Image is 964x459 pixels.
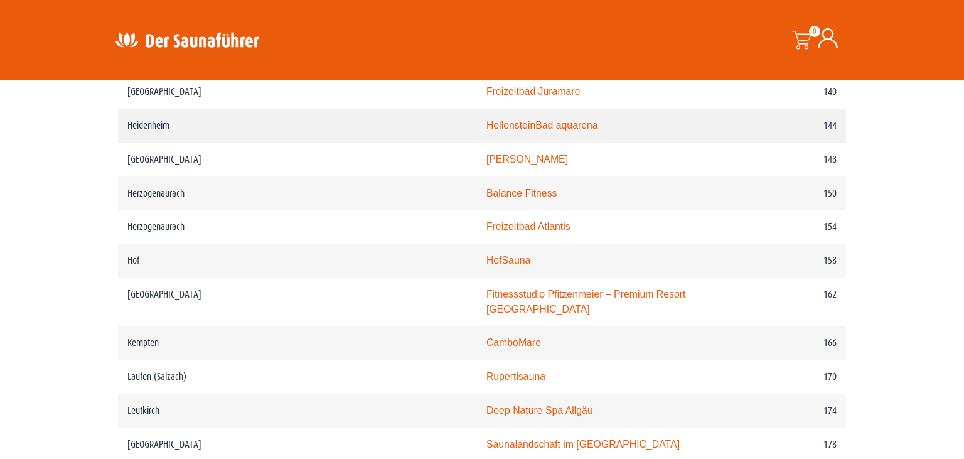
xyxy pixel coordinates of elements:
td: Hof [118,244,477,278]
td: Heidenheim [118,109,477,143]
a: HellensteinBad aquarena [486,120,598,131]
a: Freizeitbad Juramare [486,86,581,97]
td: Laufen (Salzach) [118,360,477,394]
td: 144 [732,109,846,143]
td: Kempten [118,326,477,360]
span: 0 [809,26,820,37]
a: [PERSON_NAME] [486,154,568,165]
a: CamboMare [486,337,541,348]
td: 170 [732,360,846,394]
a: HofSauna [486,255,530,266]
td: 154 [732,210,846,244]
td: 140 [732,75,846,109]
td: [GEOGRAPHIC_DATA] [118,143,477,176]
td: Herzogenaurach [118,210,477,244]
td: Leutkirch [118,394,477,428]
td: 158 [732,244,846,278]
td: [GEOGRAPHIC_DATA] [118,278,477,327]
a: Freizeitbad Atlantis [486,221,570,232]
td: 162 [732,278,846,327]
a: Balance Fitness [486,188,557,198]
a: Saunalandschaft im [GEOGRAPHIC_DATA] [486,439,680,450]
td: Herzogenaurach [118,176,477,210]
td: 174 [732,394,846,428]
td: 148 [732,143,846,176]
td: 166 [732,326,846,360]
td: [GEOGRAPHIC_DATA] [118,75,477,109]
a: Rupertisauna [486,371,545,382]
a: Fitnessstudio Pfitzenmeier – Premium Resort [GEOGRAPHIC_DATA] [486,289,686,315]
a: Deep Nature Spa Allgäu [486,405,593,416]
td: 150 [732,176,846,210]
